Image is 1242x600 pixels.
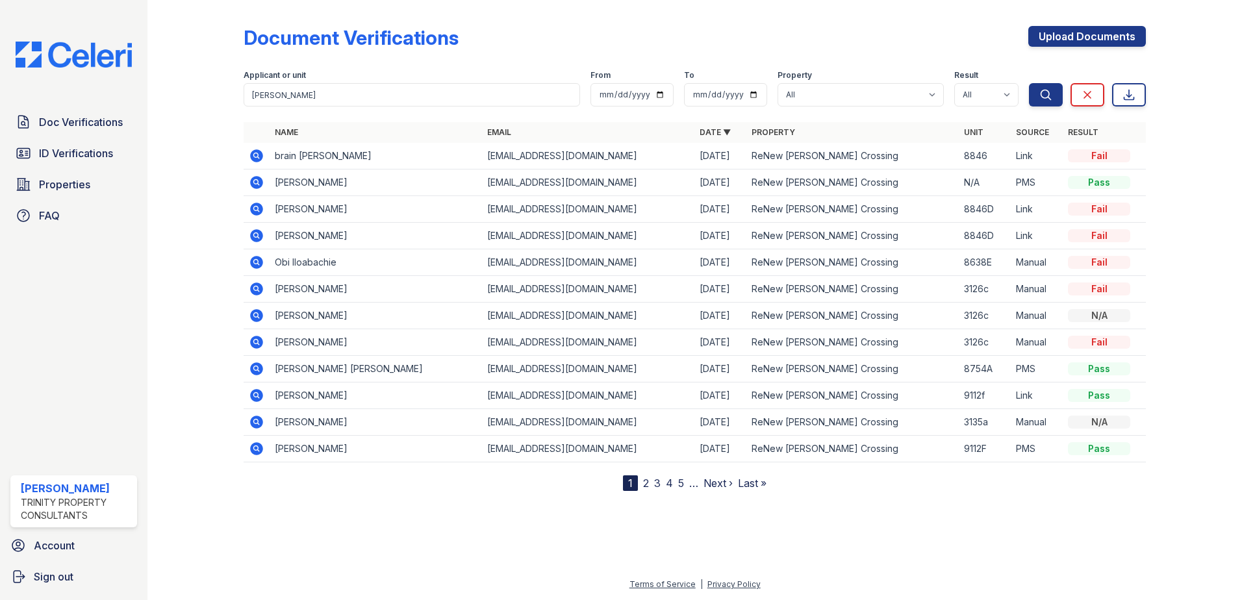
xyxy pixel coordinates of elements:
[1011,382,1063,409] td: Link
[1011,223,1063,249] td: Link
[738,477,767,490] a: Last »
[959,382,1011,409] td: 9112f
[959,329,1011,356] td: 3126c
[1068,203,1130,216] div: Fail
[694,329,746,356] td: [DATE]
[1068,127,1098,137] a: Result
[482,356,694,382] td: [EMAIL_ADDRESS][DOMAIN_NAME]
[746,249,959,276] td: ReNew [PERSON_NAME] Crossing
[5,532,142,558] a: Account
[244,26,459,49] div: Document Verifications
[34,569,73,584] span: Sign out
[746,356,959,382] td: ReNew [PERSON_NAME] Crossing
[482,169,694,196] td: [EMAIL_ADDRESS][DOMAIN_NAME]
[5,564,142,590] a: Sign out
[270,356,482,382] td: [PERSON_NAME] [PERSON_NAME]
[959,143,1011,169] td: 8846
[5,42,142,68] img: CE_Logo_Blue-a8612792a0a2168367f1c8372b55b34899dd931a85d93a1a3d3e32e68fde9ad4.png
[746,436,959,462] td: ReNew [PERSON_NAME] Crossing
[270,382,482,409] td: [PERSON_NAME]
[1011,329,1063,356] td: Manual
[694,249,746,276] td: [DATE]
[1068,309,1130,322] div: N/A
[487,127,511,137] a: Email
[746,223,959,249] td: ReNew [PERSON_NAME] Crossing
[694,169,746,196] td: [DATE]
[1028,26,1146,47] a: Upload Documents
[623,475,638,491] div: 1
[694,436,746,462] td: [DATE]
[39,114,123,130] span: Doc Verifications
[746,276,959,303] td: ReNew [PERSON_NAME] Crossing
[39,208,60,223] span: FAQ
[694,409,746,436] td: [DATE]
[959,276,1011,303] td: 3126c
[270,329,482,356] td: [PERSON_NAME]
[39,145,113,161] span: ID Verifications
[1068,442,1130,455] div: Pass
[270,303,482,329] td: [PERSON_NAME]
[1068,389,1130,402] div: Pass
[1011,303,1063,329] td: Manual
[244,70,306,81] label: Applicant or unit
[1011,409,1063,436] td: Manual
[700,127,731,137] a: Date ▼
[482,382,694,409] td: [EMAIL_ADDRESS][DOMAIN_NAME]
[10,171,137,197] a: Properties
[689,475,698,491] span: …
[590,70,611,81] label: From
[1011,356,1063,382] td: PMS
[694,276,746,303] td: [DATE]
[629,579,696,589] a: Terms of Service
[1011,276,1063,303] td: Manual
[703,477,733,490] a: Next ›
[746,196,959,223] td: ReNew [PERSON_NAME] Crossing
[10,140,137,166] a: ID Verifications
[959,196,1011,223] td: 8846D
[700,579,703,589] div: |
[746,169,959,196] td: ReNew [PERSON_NAME] Crossing
[954,70,978,81] label: Result
[959,249,1011,276] td: 8638E
[694,223,746,249] td: [DATE]
[752,127,795,137] a: Property
[1011,436,1063,462] td: PMS
[1068,149,1130,162] div: Fail
[34,538,75,553] span: Account
[694,143,746,169] td: [DATE]
[694,196,746,223] td: [DATE]
[1068,229,1130,242] div: Fail
[21,481,132,496] div: [PERSON_NAME]
[746,143,959,169] td: ReNew [PERSON_NAME] Crossing
[482,143,694,169] td: [EMAIL_ADDRESS][DOMAIN_NAME]
[482,436,694,462] td: [EMAIL_ADDRESS][DOMAIN_NAME]
[707,579,761,589] a: Privacy Policy
[275,127,298,137] a: Name
[678,477,684,490] a: 5
[959,303,1011,329] td: 3126c
[746,382,959,409] td: ReNew [PERSON_NAME] Crossing
[482,303,694,329] td: [EMAIL_ADDRESS][DOMAIN_NAME]
[244,83,580,106] input: Search by name, email, or unit number
[21,496,132,522] div: Trinity Property Consultants
[1068,336,1130,349] div: Fail
[694,356,746,382] td: [DATE]
[666,477,673,490] a: 4
[39,177,90,192] span: Properties
[1016,127,1049,137] a: Source
[270,196,482,223] td: [PERSON_NAME]
[270,409,482,436] td: [PERSON_NAME]
[270,143,482,169] td: brain [PERSON_NAME]
[482,223,694,249] td: [EMAIL_ADDRESS][DOMAIN_NAME]
[270,249,482,276] td: Obi Iloabachie
[1068,256,1130,269] div: Fail
[694,303,746,329] td: [DATE]
[270,276,482,303] td: [PERSON_NAME]
[746,303,959,329] td: ReNew [PERSON_NAME] Crossing
[270,436,482,462] td: [PERSON_NAME]
[746,329,959,356] td: ReNew [PERSON_NAME] Crossing
[10,203,137,229] a: FAQ
[482,276,694,303] td: [EMAIL_ADDRESS][DOMAIN_NAME]
[10,109,137,135] a: Doc Verifications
